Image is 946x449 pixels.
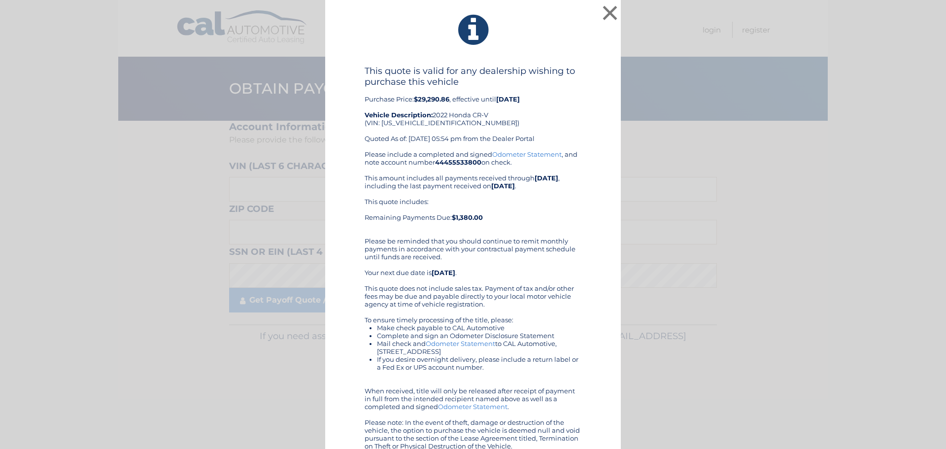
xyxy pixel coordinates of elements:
[435,158,481,166] b: 44455533800
[377,340,581,355] li: Mail check and to CAL Automotive, [STREET_ADDRESS]
[377,332,581,340] li: Complete and sign an Odometer Disclosure Statement
[496,95,520,103] b: [DATE]
[491,182,515,190] b: [DATE]
[438,403,507,411] a: Odometer Statement
[414,95,449,103] b: $29,290.86
[600,3,620,23] button: ×
[535,174,558,182] b: [DATE]
[492,150,562,158] a: Odometer Statement
[365,66,581,87] h4: This quote is valid for any dealership wishing to purchase this vehicle
[432,269,455,276] b: [DATE]
[452,213,483,221] b: $1,380.00
[365,66,581,150] div: Purchase Price: , effective until 2022 Honda CR-V (VIN: [US_VEHICLE_IDENTIFICATION_NUMBER]) Quote...
[377,355,581,371] li: If you desire overnight delivery, please include a return label or a Fed Ex or UPS account number.
[365,111,433,119] strong: Vehicle Description:
[365,198,581,229] div: This quote includes: Remaining Payments Due:
[426,340,495,347] a: Odometer Statement
[377,324,581,332] li: Make check payable to CAL Automotive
